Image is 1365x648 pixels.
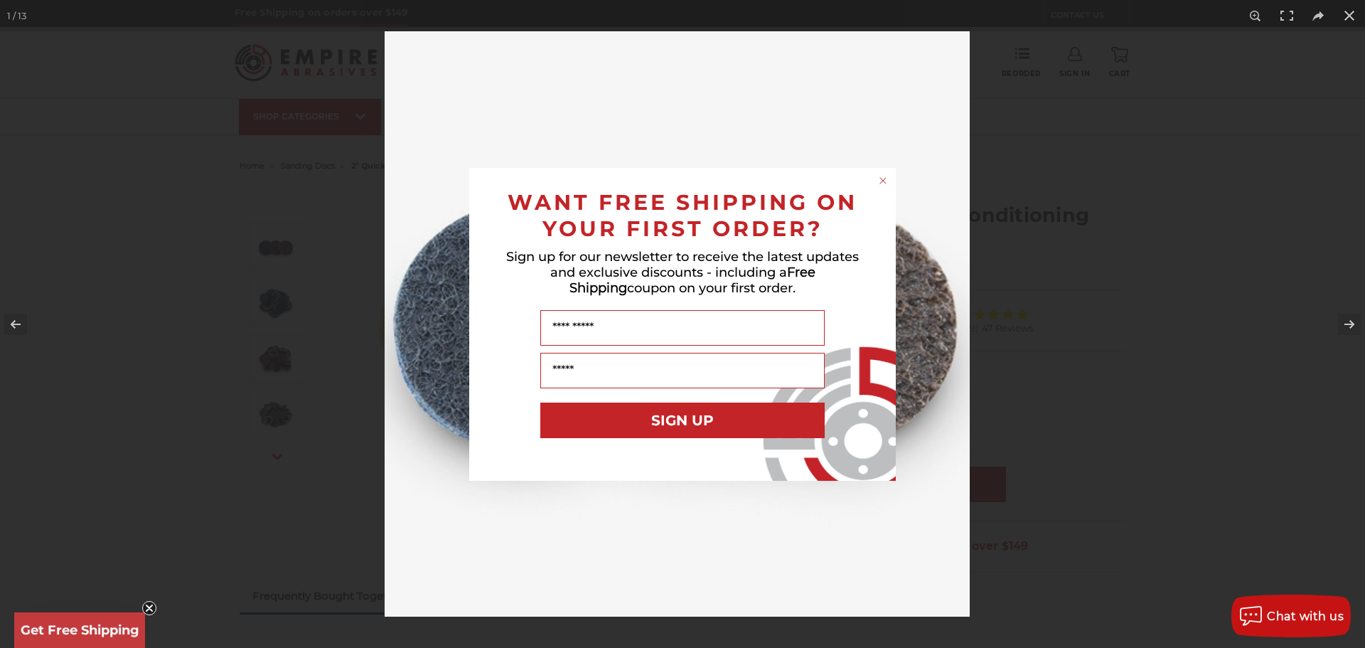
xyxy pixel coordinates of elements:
span: Sign up for our newsletter to receive the latest updates and exclusive discounts - including a co... [506,249,859,296]
span: Chat with us [1267,610,1344,623]
span: WANT FREE SHIPPING ON YOUR FIRST ORDER? [508,189,857,242]
button: SIGN UP [540,403,825,438]
button: Chat with us [1231,595,1351,637]
button: Close dialog [876,174,890,188]
span: Free Shipping [569,265,815,296]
